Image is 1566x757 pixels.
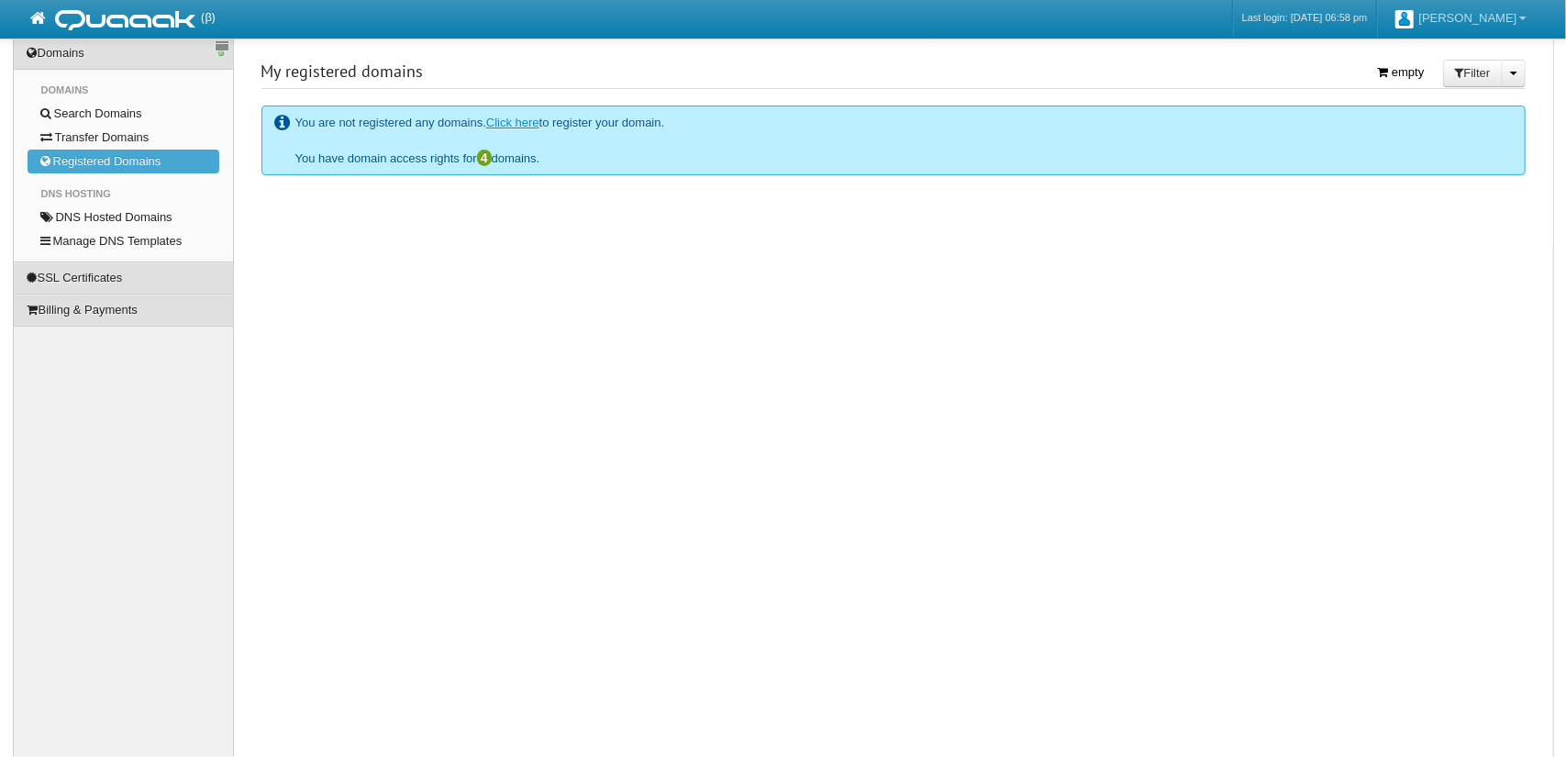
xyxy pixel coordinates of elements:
a: Transfer Domains [28,126,219,150]
button: Filter [1443,60,1503,87]
li: Domains [28,78,219,102]
a: Billing & Payments [14,295,233,326]
a: You have domain access rights for4domains. [295,151,540,165]
a: Manage DNS Templates [28,229,219,253]
a: Search Domains [28,102,219,126]
a: Domains [14,38,233,69]
a: Click here [486,116,539,129]
h3: My registered domains [261,59,1526,89]
a: Last login: [DATE] 06:58 pm [1242,8,1368,27]
span: 4 [477,150,492,166]
span: empty [1392,65,1424,79]
a: SSL Certificates [14,262,233,294]
a: empty [1377,65,1424,79]
a: DNS Hosted Domains [28,206,219,229]
li: DNS Hosting [28,182,219,206]
a: Registered Domains [28,150,219,173]
span: (β) [202,1,216,34]
a: Sidebar switch [215,41,229,54]
span: You are not registered any domains. to register your domain. [295,115,665,167]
